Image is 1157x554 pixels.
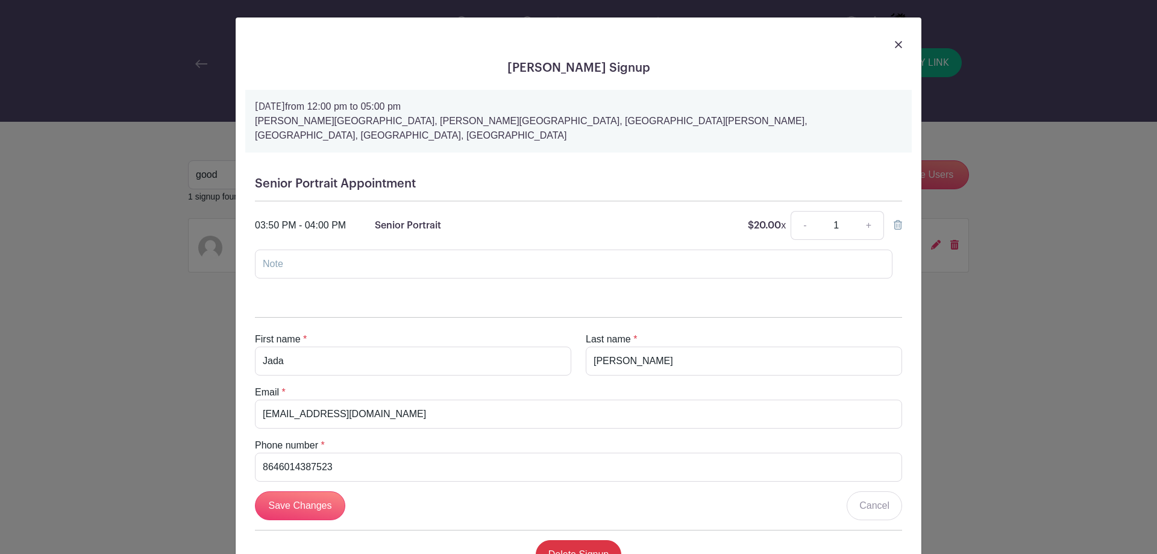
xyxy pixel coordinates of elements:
label: Phone number [255,438,318,453]
input: Note [255,250,892,279]
a: + [854,211,884,240]
label: Email [255,385,279,400]
p: Senior Portrait [375,218,441,233]
strong: [DATE] [255,102,285,112]
a: - [791,211,818,240]
span: x [781,220,786,230]
h5: [PERSON_NAME] Signup [245,61,912,75]
div: 03:50 PM - 04:00 PM [255,218,346,233]
p: from 12:00 pm to 05:00 pm [255,99,902,114]
a: Cancel [847,491,902,520]
img: close_button-5f87c8562297e5c2d7936805f587ecaba9071eb48480494691a3f1689db116b3.svg [895,41,902,48]
label: First name [255,332,301,347]
p: $20.00 [748,218,786,233]
h5: Senior Portrait Appointment [255,177,902,191]
p: [PERSON_NAME][GEOGRAPHIC_DATA], [PERSON_NAME][GEOGRAPHIC_DATA], [GEOGRAPHIC_DATA][PERSON_NAME], [... [255,114,902,143]
label: Last name [586,332,631,347]
input: Save Changes [255,491,345,520]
